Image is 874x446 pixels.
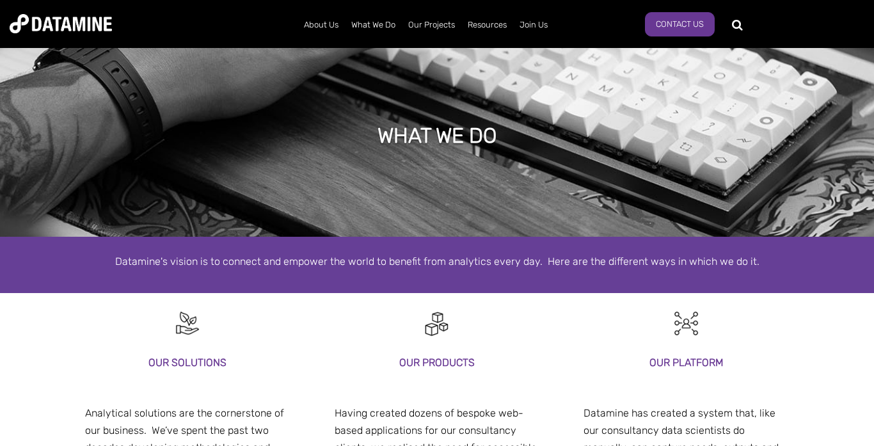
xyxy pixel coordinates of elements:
img: Datamine [10,14,112,33]
img: Customer Analytics-1 [672,309,701,338]
a: Contact Us [645,12,715,36]
span: our platform [584,383,642,395]
a: About Us [298,8,345,42]
a: Resources [461,8,513,42]
img: Recruitment Black-10-1 [173,309,202,338]
h3: our products [335,354,540,371]
a: What We Do [345,8,402,42]
h1: what we do [377,122,497,150]
p: Datamine's vision is to connect and empower the world to benefit from analytics every day. Here a... [72,253,802,270]
h3: Our solutions [85,354,290,371]
span: our platform [85,383,143,395]
a: Our Projects [402,8,461,42]
h3: our platform [584,354,789,371]
a: Join Us [513,8,554,42]
img: Digital Activation-1 [422,309,451,338]
span: our platform [335,383,393,395]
